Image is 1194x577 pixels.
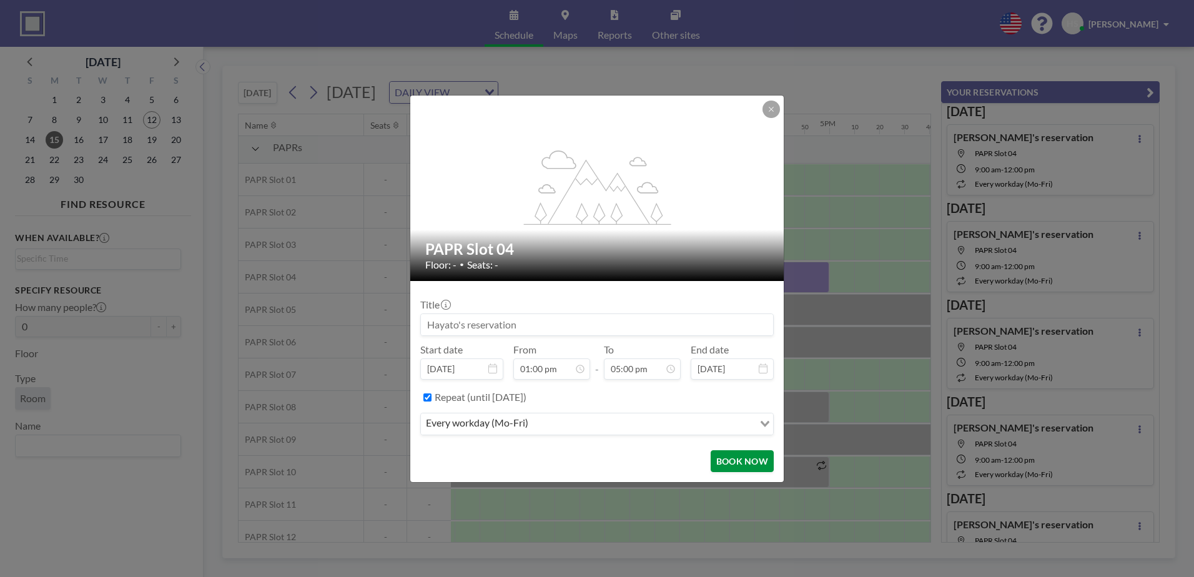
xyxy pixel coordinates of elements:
button: BOOK NOW [711,450,774,472]
span: - [595,348,599,375]
span: Floor: - [425,259,456,271]
label: Repeat (until [DATE]) [435,391,526,403]
input: Hayato's reservation [421,314,773,335]
label: Start date [420,343,463,356]
span: every workday (Mo-Fri) [423,416,531,432]
g: flex-grow: 1.2; [524,149,671,224]
label: End date [691,343,729,356]
span: Seats: - [467,259,498,271]
label: Title [420,298,450,311]
label: To [604,343,614,356]
label: From [513,343,536,356]
div: Search for option [421,413,773,435]
span: • [460,260,464,269]
h2: PAPR Slot 04 [425,240,770,259]
input: Search for option [532,416,752,432]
